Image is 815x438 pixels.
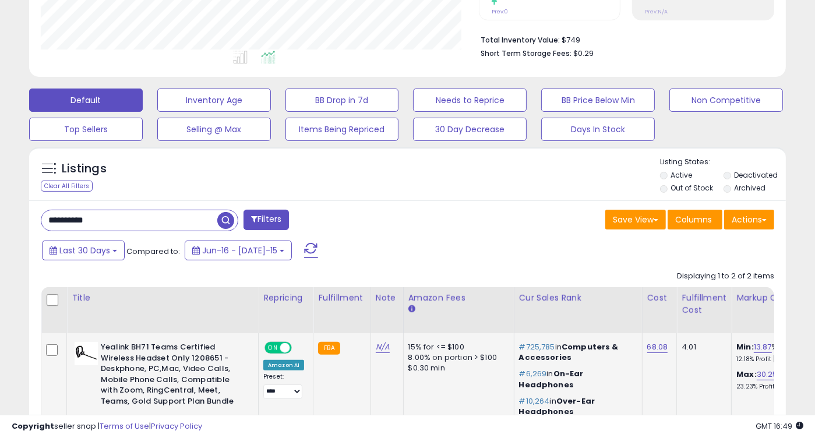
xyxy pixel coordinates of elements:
span: Last 30 Days [59,245,110,256]
small: Amazon Fees. [408,304,415,315]
h5: Listings [62,161,107,177]
small: Prev: N/A [645,8,668,15]
div: 15% for <= $100 [408,342,505,352]
b: Max: [736,369,757,380]
small: FBA [318,342,340,355]
button: Filters [244,210,289,230]
div: Note [376,292,398,304]
button: Items Being Repriced [285,118,399,141]
button: Selling @ Max [157,118,271,141]
button: Non Competitive [669,89,783,112]
div: Clear All Filters [41,181,93,192]
span: 2025-08-15 16:49 GMT [756,421,803,432]
div: Preset: [263,373,304,399]
strong: Copyright [12,421,54,432]
div: Cost [647,292,672,304]
div: 8.00% on portion > $100 [408,352,505,363]
a: 68.08 [647,341,668,353]
span: On-Ear Headphones [519,368,584,390]
button: Inventory Age [157,89,271,112]
div: Fulfillment [318,292,365,304]
a: Terms of Use [100,421,149,432]
button: BB Drop in 7d [285,89,399,112]
a: 13.87 [754,341,772,353]
b: Short Term Storage Fees: [481,48,571,58]
div: 4.01 [682,342,722,352]
span: #10,264 [519,395,550,407]
span: Columns [675,214,712,225]
p: in [519,369,633,390]
label: Active [671,170,693,180]
small: Prev: 0 [492,8,508,15]
span: Computers & Accessories [519,341,619,363]
li: $749 [481,32,765,46]
div: Displaying 1 to 2 of 2 items [677,271,774,282]
span: OFF [290,343,309,353]
button: Top Sellers [29,118,143,141]
p: in [519,396,633,417]
div: Cur Sales Rank [519,292,637,304]
span: #6,269 [519,368,547,379]
a: N/A [376,341,390,353]
b: Total Inventory Value: [481,35,560,45]
label: Out of Stock [671,183,714,193]
div: Amazon AI [263,360,304,370]
button: 30 Day Decrease [413,118,527,141]
a: Privacy Policy [151,421,202,432]
span: Jun-16 - [DATE]-15 [202,245,277,256]
img: 31Zvu2we5dL._SL40_.jpg [75,342,98,365]
div: Amazon Fees [408,292,509,304]
div: Fulfillment Cost [682,292,726,316]
button: Actions [724,210,774,229]
b: Min: [736,341,754,352]
label: Archived [734,183,765,193]
span: Compared to: [126,246,180,257]
span: #725,785 [519,341,555,352]
span: ON [266,343,280,353]
b: Yealink BH71 Teams Certified Wireless Headset Only 1208651 - Deskphone, PC,Mac, Video Calls, Mobi... [101,342,242,409]
button: Last 30 Days [42,241,125,260]
button: Default [29,89,143,112]
p: Listing States: [660,157,786,168]
button: Needs to Reprice [413,89,527,112]
div: Title [72,292,253,304]
button: Jun-16 - [DATE]-15 [185,241,292,260]
button: BB Price Below Min [541,89,655,112]
button: Columns [668,210,722,229]
button: Save View [605,210,666,229]
a: 30.25 [757,369,778,380]
div: seller snap | | [12,421,202,432]
div: Repricing [263,292,308,304]
label: Deactivated [734,170,778,180]
span: Over-Ear Headphones [519,395,595,417]
button: Days In Stock [541,118,655,141]
p: in [519,342,633,363]
span: $0.29 [573,48,594,59]
div: $0.30 min [408,363,505,373]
